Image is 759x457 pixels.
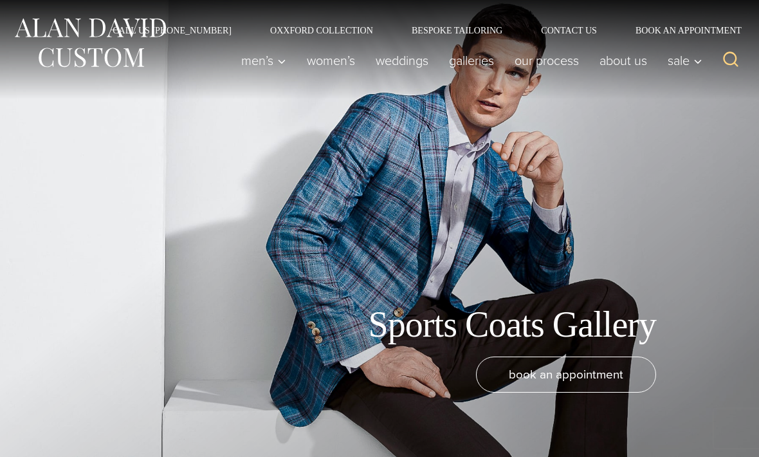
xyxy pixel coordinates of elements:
img: Alan David Custom [13,14,167,71]
a: About Us [589,48,657,73]
nav: Primary Navigation [231,48,709,73]
span: Sale [668,54,702,67]
h1: Sports Coats Gallery [369,303,656,346]
span: Men’s [241,54,286,67]
a: Women’s [297,48,365,73]
a: Call Us [PHONE_NUMBER] [93,26,251,35]
a: Oxxford Collection [251,26,392,35]
span: book an appointment [509,365,623,384]
a: Book an Appointment [616,26,746,35]
nav: Secondary Navigation [93,26,746,35]
a: book an appointment [476,357,656,393]
button: View Search Form [715,45,746,76]
a: Contact Us [522,26,616,35]
a: weddings [365,48,439,73]
a: Our Process [504,48,589,73]
a: Galleries [439,48,504,73]
a: Bespoke Tailoring [392,26,522,35]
